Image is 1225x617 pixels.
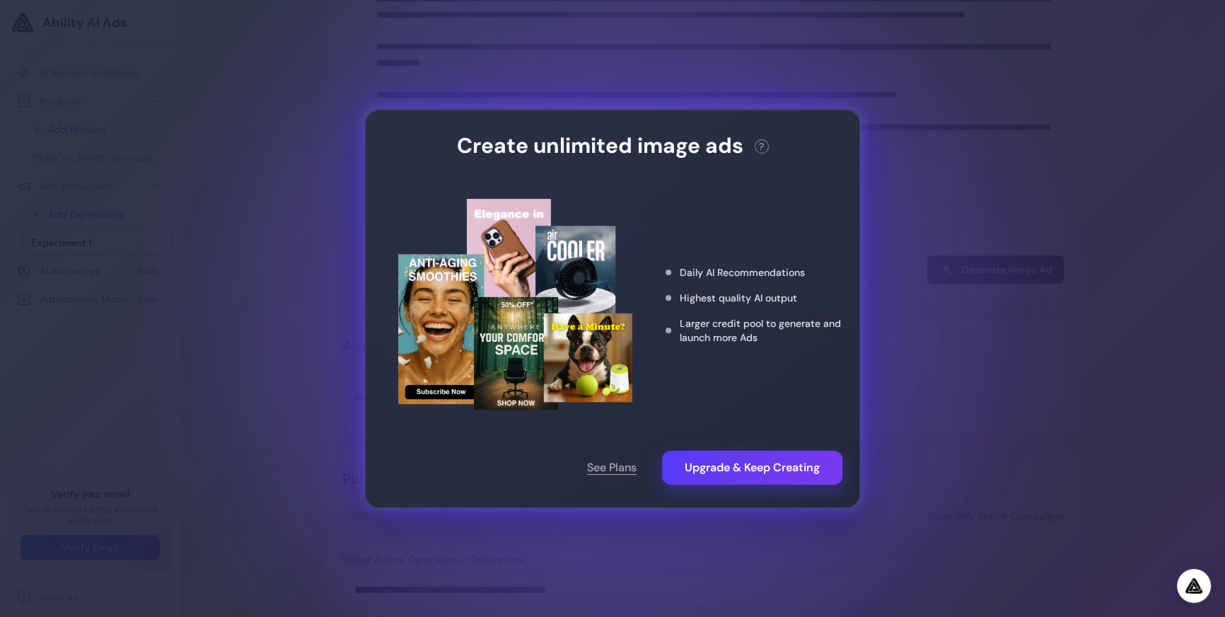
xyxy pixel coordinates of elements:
span: ? [759,139,764,154]
button: See Plans [570,451,654,485]
img: Upgrade [398,199,632,411]
h3: Create unlimited image ads [457,132,743,159]
span: Larger credit pool to generate and launch more Ads [680,316,842,345]
span: Daily AI Recommendations [680,265,805,279]
span: Highest quality AI output [680,291,797,305]
div: Open Intercom Messenger [1177,569,1211,603]
button: Upgrade & Keep Creating [662,451,842,485]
